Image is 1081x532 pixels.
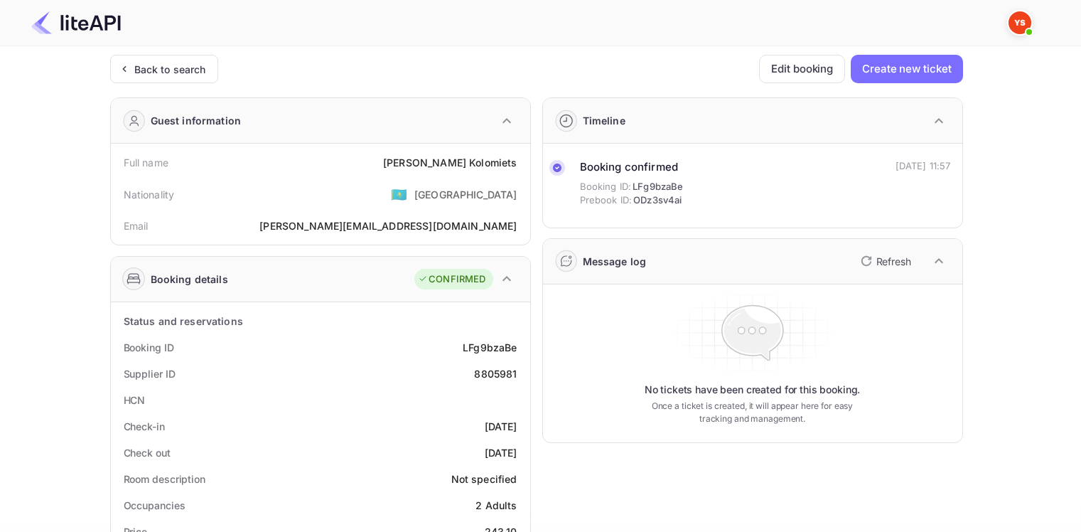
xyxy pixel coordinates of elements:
[259,218,517,233] div: [PERSON_NAME][EMAIL_ADDRESS][DOMAIN_NAME]
[852,250,917,272] button: Refresh
[645,383,861,397] p: No tickets have been created for this booking.
[134,62,206,77] div: Back to search
[151,272,228,287] div: Booking details
[474,366,517,381] div: 8805981
[124,498,185,513] div: Occupancies
[31,11,121,34] img: LiteAPI Logo
[633,193,682,208] span: ODz3sv4ai
[418,272,485,287] div: CONFIRMED
[463,340,517,355] div: LFg9bzaBe
[580,193,633,208] span: Prebook ID:
[640,400,865,425] p: Once a ticket is created, it will appear here for easy tracking and management.
[580,159,684,176] div: Booking confirmed
[124,393,146,408] div: HCN
[896,159,951,174] div: [DATE] 11:57
[583,254,647,269] div: Message log
[485,445,517,460] div: [DATE]
[391,181,407,207] span: United States
[124,187,175,202] div: Nationality
[583,113,625,128] div: Timeline
[414,187,517,202] div: [GEOGRAPHIC_DATA]
[580,180,632,194] span: Booking ID:
[124,419,165,434] div: Check-in
[124,340,174,355] div: Booking ID
[124,314,243,329] div: Status and reservations
[633,180,683,194] span: LFg9bzaBe
[124,472,205,486] div: Room description
[124,218,149,233] div: Email
[485,419,517,434] div: [DATE]
[151,113,242,128] div: Guest information
[124,366,176,381] div: Supplier ID
[876,254,911,269] p: Refresh
[475,498,517,513] div: 2 Adults
[759,55,845,83] button: Edit booking
[124,155,168,170] div: Full name
[451,472,517,486] div: Not specified
[383,155,517,170] div: [PERSON_NAME] Kolomiets
[124,445,171,460] div: Check out
[1009,11,1031,34] img: Yandex Support
[851,55,962,83] button: Create new ticket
